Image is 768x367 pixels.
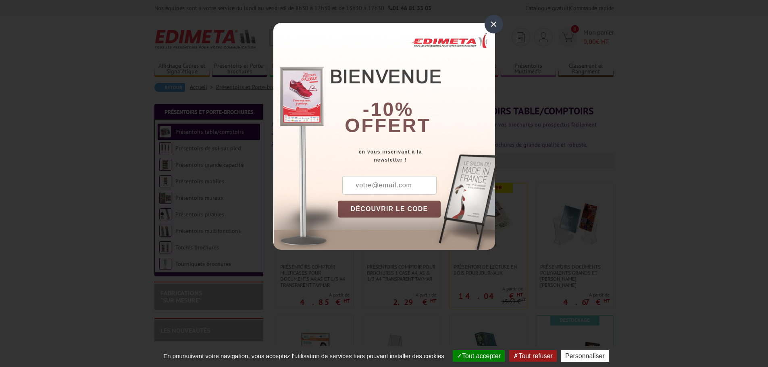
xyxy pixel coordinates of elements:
b: -10% [363,99,414,120]
font: offert [345,115,431,136]
button: DÉCOUVRIR LE CODE [338,201,441,218]
input: votre@email.com [342,176,437,195]
div: en vous inscrivant à la newsletter ! [338,148,495,164]
span: En poursuivant votre navigation, vous acceptez l'utilisation de services tiers pouvant installer ... [159,352,448,359]
button: Personnaliser (fenêtre modale) [561,350,609,362]
div: × [485,15,503,33]
button: Tout refuser [509,350,556,362]
button: Tout accepter [453,350,505,362]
